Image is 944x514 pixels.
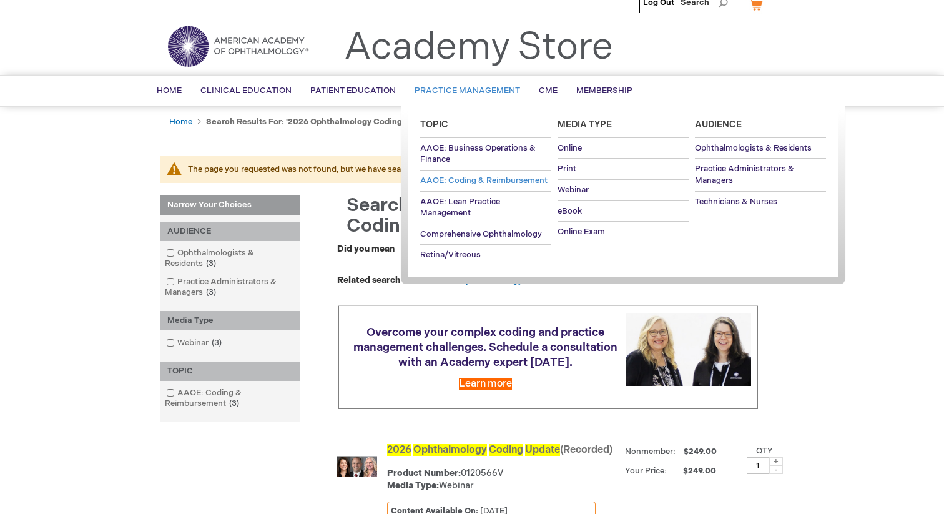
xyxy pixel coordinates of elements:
span: Online Exam [558,227,605,237]
span: Ophthalmologists & Residents [695,143,812,153]
span: Webinar [558,185,589,195]
span: Search results for: '2026 ophthalmology coding update webinar' [347,194,717,237]
span: 3 [203,287,219,297]
strong: Your Price: [625,466,667,476]
a: 2026 2026 2026 [597,275,664,285]
img: 2026 Ophthalmology Coding Update (Recorded) [337,447,377,487]
span: Update [525,444,560,456]
span: Practice Management [415,86,520,96]
span: Comprehensive Ophthalmology [420,229,542,239]
span: Home [157,86,182,96]
a: AAOE: Coding & Reimbursement3 [163,387,297,410]
span: Technicians & Nurses [695,197,777,207]
span: 3 [203,259,219,269]
a: 2026 ophthalmology codngu update webinar [401,244,586,254]
span: Media Type [558,119,612,130]
a: 2026 Ophthalmology Coding Update(Recorded) [387,444,612,456]
img: Schedule a consultation with an Academy expert today [626,313,751,386]
span: 3 [226,398,242,408]
span: Ophthalmology [413,444,487,456]
strong: Nonmember: [625,444,676,460]
span: Online [558,143,582,153]
span: Overcome your complex coding and practice management challenges. Schedule a consultation with an ... [353,326,617,369]
a: Learn more [459,378,512,390]
label: Qty [756,446,773,456]
dt: Related search terms [337,274,427,287]
span: Topic [420,119,448,130]
strong: Search results for: '2026 ophthalmology coding update webinar' [206,117,471,127]
span: $249.00 [682,447,719,457]
span: Audience [695,119,742,130]
strong: Product Number: [387,468,461,478]
span: eBook [558,206,582,216]
a: Ophthalmologists & Residents3 [163,247,297,270]
a: Home [169,117,192,127]
div: TOPIC [160,362,300,381]
span: CME [539,86,558,96]
span: Patient Education [310,86,396,96]
span: Membership [576,86,632,96]
span: $249.00 [669,466,718,476]
div: Media Type [160,311,300,330]
span: Print [558,164,576,174]
a: 2026 [433,275,455,285]
span: Practice Administrators & Managers [695,164,794,185]
span: 3 [209,338,225,348]
a: Academy Store [344,25,613,70]
a: 2026 clinical [671,275,724,285]
dt: Did you mean [337,243,395,255]
input: Qty [747,457,769,474]
strong: Media Type: [387,480,439,491]
span: AAOE: Lean Practice Management [420,197,500,219]
span: Coding [489,444,523,456]
a: 2026 2026 [546,275,591,285]
span: Retina/Vitreous [420,250,481,260]
div: 0120566V Webinar [387,467,619,492]
div: The page you requested was not found, but we have searched for relevant content. [188,164,772,175]
a: Webinar3 [163,337,227,349]
span: Clinical Education [200,86,292,96]
span: 2026 [387,444,411,456]
a: ophthalmology and [461,275,540,285]
span: AAOE: Coding & Reimbursement [420,175,548,185]
a: Practice Administrators & Managers3 [163,276,297,299]
span: AAOE: Business Operations & Finance [420,143,536,165]
div: AUDIENCE [160,222,300,241]
strong: Narrow Your Choices [160,195,300,215]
